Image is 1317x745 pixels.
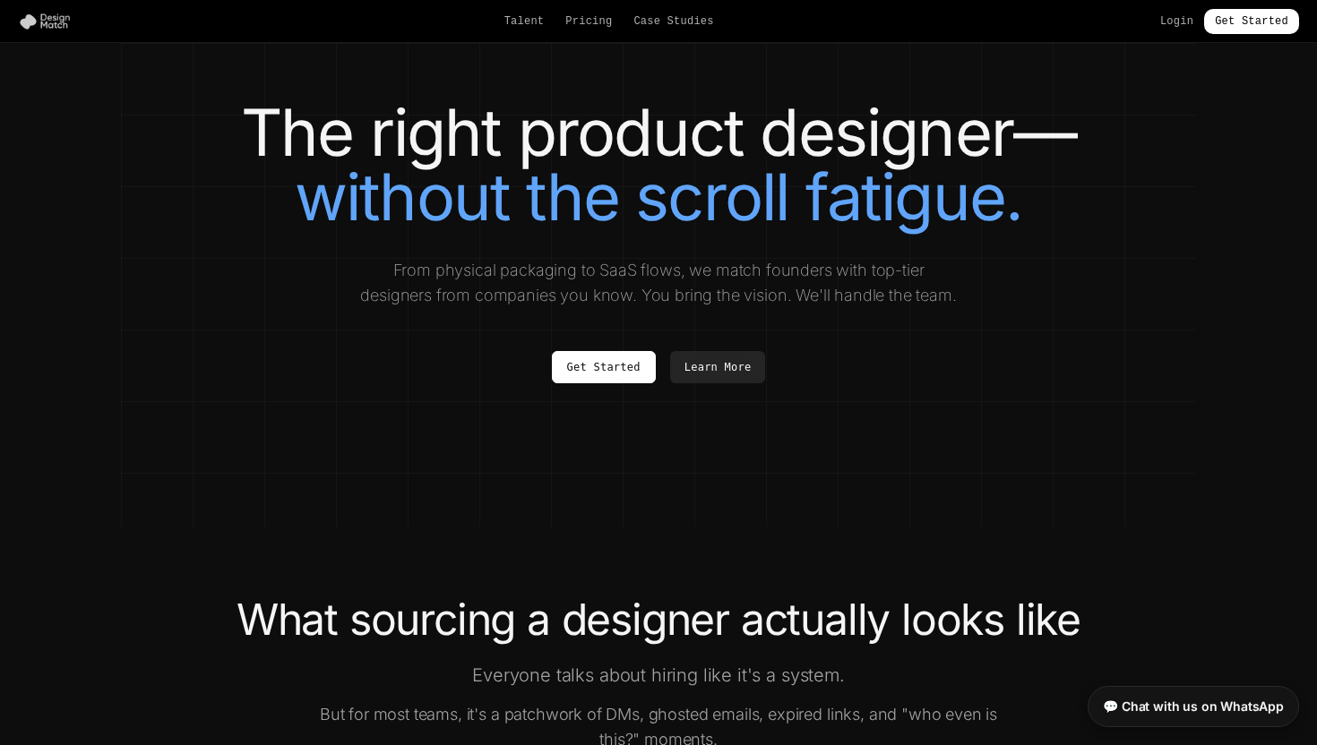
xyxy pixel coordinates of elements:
[295,158,1022,235] span: without the scroll fatigue.
[552,351,656,383] a: Get Started
[1088,686,1299,727] a: 💬 Chat with us on WhatsApp
[633,14,713,29] a: Case Studies
[1204,9,1299,34] a: Get Started
[157,598,1160,641] h2: What sourcing a designer actually looks like
[565,14,612,29] a: Pricing
[314,663,1003,688] p: Everyone talks about hiring like it's a system.
[357,258,960,308] p: From physical packaging to SaaS flows, we match founders with top-tier designers from companies y...
[504,14,545,29] a: Talent
[670,351,766,383] a: Learn More
[18,13,79,30] img: Design Match
[1160,14,1193,29] a: Login
[157,100,1160,229] h1: The right product designer—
